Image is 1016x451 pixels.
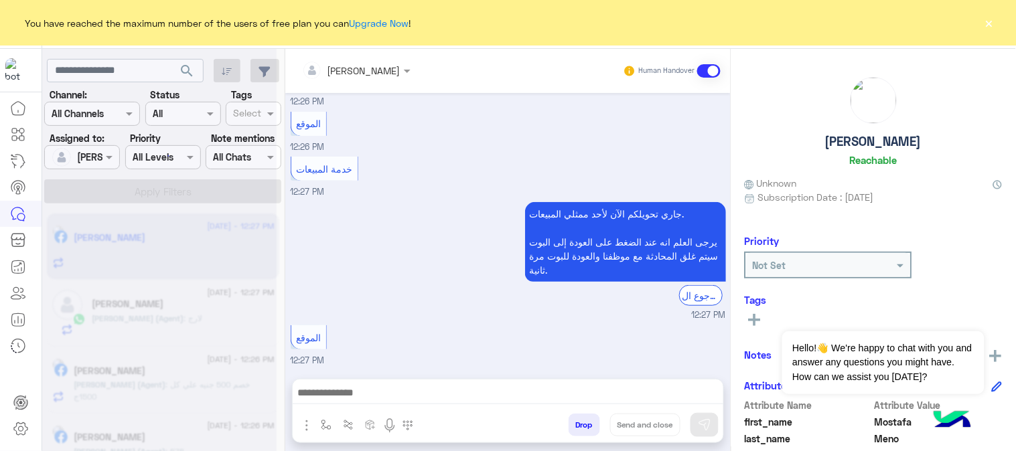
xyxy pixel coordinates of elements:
[638,66,695,76] small: Human Handover
[745,349,772,361] h6: Notes
[231,106,261,123] div: Select
[782,331,984,394] span: Hello!👋 We're happy to chat with you and answer any questions you might have. How can we assist y...
[296,332,321,343] span: الموقع
[350,17,409,29] a: Upgrade Now
[875,415,1003,429] span: Mostafa
[826,134,922,149] h5: [PERSON_NAME]
[610,414,680,436] button: Send and close
[990,350,1002,362] img: add
[360,414,382,436] button: create order
[321,420,332,430] img: select flow
[875,398,1003,412] span: Attribute Value
[745,294,1003,306] h6: Tags
[525,202,726,282] p: 29/8/2025, 12:27 PM
[343,420,354,430] img: Trigger scenario
[147,144,171,167] div: loading...
[338,414,360,436] button: Trigger scenario
[850,154,897,166] h6: Reachable
[875,432,1003,446] span: Meno
[296,163,352,175] span: خدمة المبيعات
[25,16,411,30] span: You have reached the maximum number of the users of free plan you can !
[365,420,376,430] img: create order
[758,190,874,204] span: Subscription Date : [DATE]
[382,418,398,434] img: send voice note
[745,398,873,412] span: Attribute Name
[929,397,976,444] img: hulul-logo.png
[569,414,600,436] button: Drop
[296,118,321,129] span: الموقع
[291,355,325,365] span: 12:27 PM
[851,78,897,123] img: picture
[745,176,797,190] span: Unknown
[403,420,413,431] img: make a call
[745,379,792,391] h6: Attributes
[745,235,780,247] h6: Priority
[745,415,873,429] span: first_name
[299,418,315,434] img: send attachment
[291,187,325,197] span: 12:27 PM
[315,414,338,436] button: select flow
[5,58,29,82] img: 713415422032625
[745,432,873,446] span: last_name
[983,16,996,29] button: ×
[679,285,723,306] div: الرجوع ال Bot
[698,418,711,432] img: send message
[291,142,325,152] span: 12:26 PM
[692,309,726,322] span: 12:27 PM
[291,96,325,106] span: 12:26 PM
